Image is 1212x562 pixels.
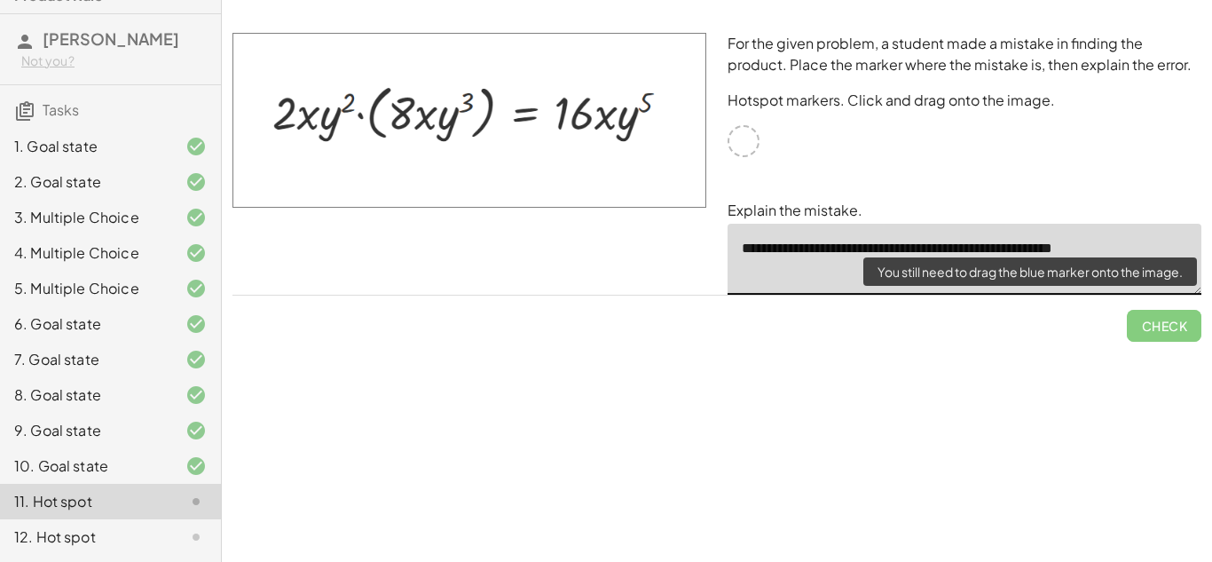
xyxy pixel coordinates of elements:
div: 5. Multiple Choice [14,278,157,299]
i: Task finished and correct. [185,455,207,477]
div: 8. Goal state [14,384,157,406]
p: Explain the mistake. [728,200,1201,221]
div: 3. Multiple Choice [14,207,157,228]
i: Task finished and correct. [185,278,207,299]
div: 6. Goal state [14,313,157,335]
i: Task finished and correct. [185,349,207,370]
div: 7. Goal state [14,349,157,370]
i: Task not started. [185,526,207,548]
div: 4. Multiple Choice [14,242,157,264]
span: Tasks [43,100,79,119]
i: Task finished and correct. [185,313,207,335]
p: For the given problem, a student made a mistake in finding the product. Place the marker where th... [728,33,1201,75]
i: Task not started. [185,491,207,512]
i: Task finished and correct. [185,207,207,228]
div: 12. Hot spot [14,526,157,548]
div: 9. Goal state [14,420,157,441]
span: [PERSON_NAME] [43,28,179,49]
img: b42f739e0bd79d23067a90d0ea4ccfd2288159baac1bcee117f9be6b6edde5c4.png [232,33,706,208]
i: Task finished and correct. [185,136,207,157]
i: Task finished and correct. [185,384,207,406]
div: Not you? [21,52,207,70]
i: Task finished and correct. [185,420,207,441]
i: Task finished and correct. [185,242,207,264]
div: 11. Hot spot [14,491,157,512]
div: 2. Goal state [14,171,157,193]
div: 10. Goal state [14,455,157,477]
p: Hotspot markers. Click and drag onto the image. [728,90,1201,111]
div: 1. Goal state [14,136,157,157]
i: Task finished and correct. [185,171,207,193]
